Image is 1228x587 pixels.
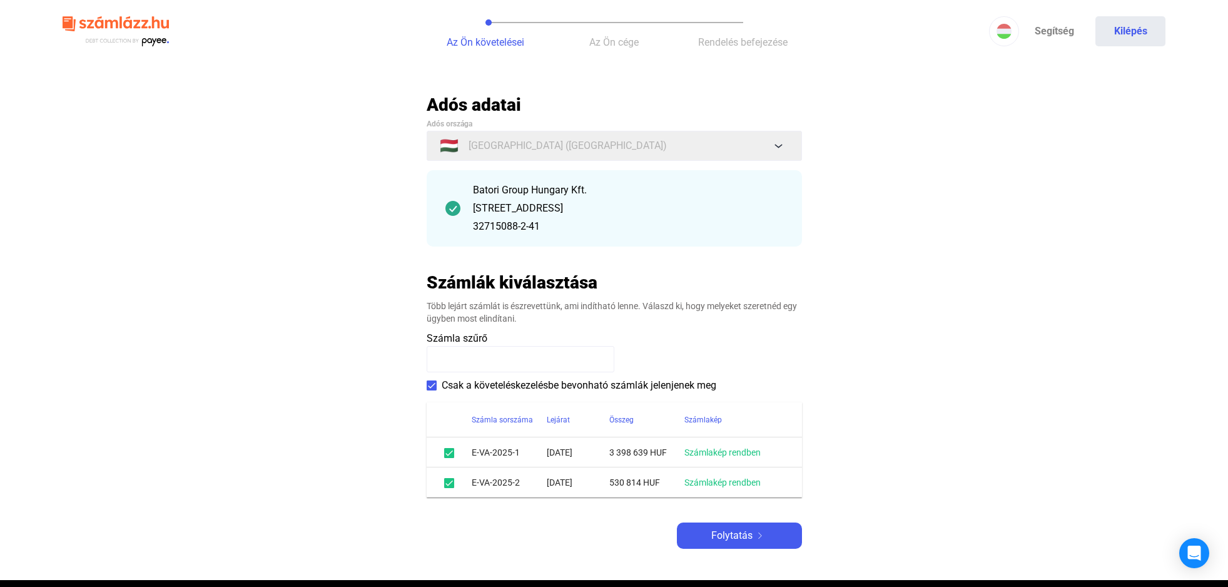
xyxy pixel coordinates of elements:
[445,201,460,216] img: checkmark-darker-green-circle
[427,120,472,128] span: Adós országa
[473,183,783,198] div: Batori Group Hungary Kft.
[684,477,761,487] a: Számlakép rendben
[547,412,570,427] div: Lejárat
[609,412,684,427] div: Összeg
[547,467,609,498] td: [DATE]
[753,533,768,539] img: arrow-right-white
[442,378,716,393] span: Csak a követeléskezelésbe bevonható számlák jelenjenek meg
[547,412,609,427] div: Lejárat
[547,437,609,467] td: [DATE]
[684,412,722,427] div: Számlakép
[440,138,459,153] span: 🇭🇺
[472,412,533,427] div: Számla sorszáma
[63,11,169,52] img: szamlazzhu-logo
[677,523,802,549] button: Folytatásarrow-right-white
[472,437,547,467] td: E-VA-2025-1
[469,138,667,153] span: [GEOGRAPHIC_DATA] ([GEOGRAPHIC_DATA])
[589,36,639,48] span: Az Ön cége
[684,412,787,427] div: Számlakép
[447,36,524,48] span: Az Ön követelései
[997,24,1012,39] img: HU
[427,272,597,293] h2: Számlák kiválasztása
[427,332,487,344] span: Számla szűrő
[473,201,783,216] div: [STREET_ADDRESS]
[684,447,761,457] a: Számlakép rendben
[609,437,684,467] td: 3 398 639 HUF
[609,412,634,427] div: Összeg
[711,528,753,543] span: Folytatás
[472,467,547,498] td: E-VA-2025-2
[472,412,547,427] div: Számla sorszáma
[427,131,802,161] button: 🇭🇺[GEOGRAPHIC_DATA] ([GEOGRAPHIC_DATA])
[1095,16,1165,46] button: Kilépés
[1019,16,1089,46] a: Segítség
[1179,538,1209,568] div: Open Intercom Messenger
[609,467,684,498] td: 530 814 HUF
[427,94,802,116] h2: Adós adatai
[427,300,802,325] div: Több lejárt számlát is észrevettünk, ami indítható lenne. Válaszd ki, hogy melyeket szeretnéd egy...
[698,36,788,48] span: Rendelés befejezése
[989,16,1019,46] button: HU
[473,219,783,234] div: 32715088-2-41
